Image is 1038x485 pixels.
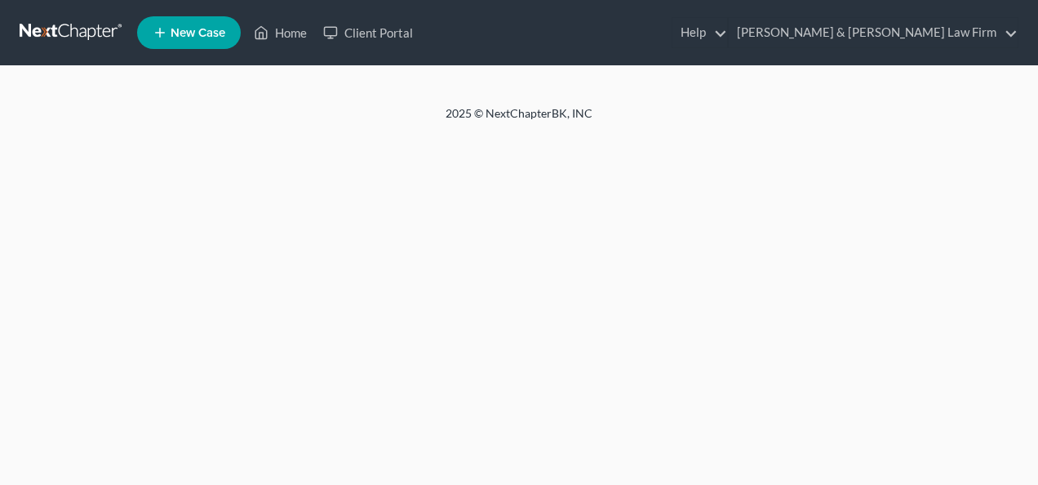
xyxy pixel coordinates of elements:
new-legal-case-button: New Case [137,16,241,49]
a: [PERSON_NAME] & [PERSON_NAME] Law Firm [729,18,1018,47]
a: Home [246,18,315,47]
div: 2025 © NextChapterBK, INC [54,105,984,135]
a: Help [672,18,727,47]
a: Client Portal [315,18,421,47]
